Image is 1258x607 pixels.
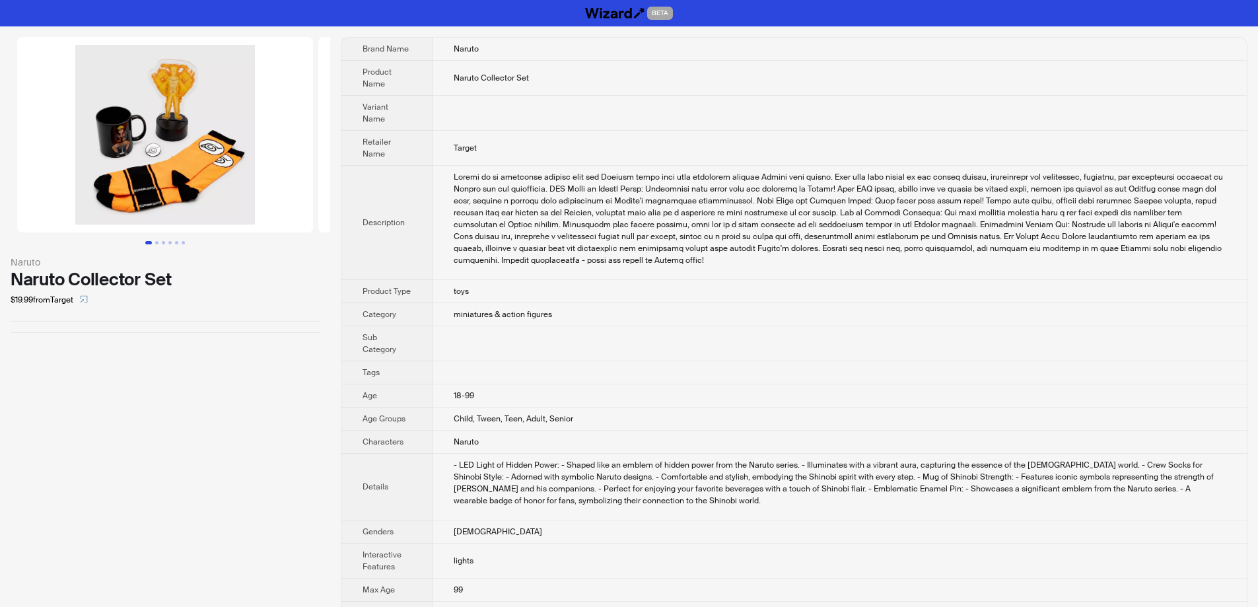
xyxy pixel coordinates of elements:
div: Naruto [11,255,320,269]
button: Go to slide 6 [182,241,185,244]
span: 18-99 [454,390,474,401]
button: Go to slide 1 [145,241,152,244]
span: Sub Category [363,332,396,355]
span: miniatures & action figures [454,309,552,320]
span: Naruto Collector Set [454,73,529,83]
span: Description [363,217,405,228]
div: Embark on an immersive journey into the Shinobi world with this specially curated Naruto gift bun... [454,171,1226,266]
img: Naruto Collector Set image 1 [17,37,313,232]
span: Age Groups [363,413,405,424]
div: $19.99 from Target [11,289,320,310]
button: Go to slide 5 [175,241,178,244]
span: Interactive Features [363,550,402,572]
span: BETA [647,7,673,20]
span: Target [454,143,477,153]
span: Brand Name [363,44,409,54]
span: Variant Name [363,102,388,124]
span: select [80,295,88,303]
img: Naruto Collector Set image 2 [318,37,614,232]
span: Product Type [363,286,411,297]
span: Naruto [454,44,479,54]
span: Child, Tween, Teen, Adult, Senior [454,413,573,424]
span: Product Name [363,67,392,89]
span: Age [363,390,377,401]
span: Characters [363,437,403,447]
span: Details [363,482,388,492]
span: Category [363,309,396,320]
div: - LED Light of Hidden Power: - Shaped like an emblem of hidden power from the Naruto series. - Il... [454,459,1226,507]
span: Naruto [454,437,479,447]
button: Go to slide 4 [168,241,172,244]
span: Tags [363,367,380,378]
button: Go to slide 3 [162,241,165,244]
button: Go to slide 2 [155,241,158,244]
span: 99 [454,585,463,595]
span: toys [454,286,469,297]
span: Max Age [363,585,395,595]
span: lights [454,555,473,566]
span: Genders [363,526,394,537]
span: [DEMOGRAPHIC_DATA] [454,526,542,537]
span: Retailer Name [363,137,391,159]
div: Naruto Collector Set [11,269,320,289]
